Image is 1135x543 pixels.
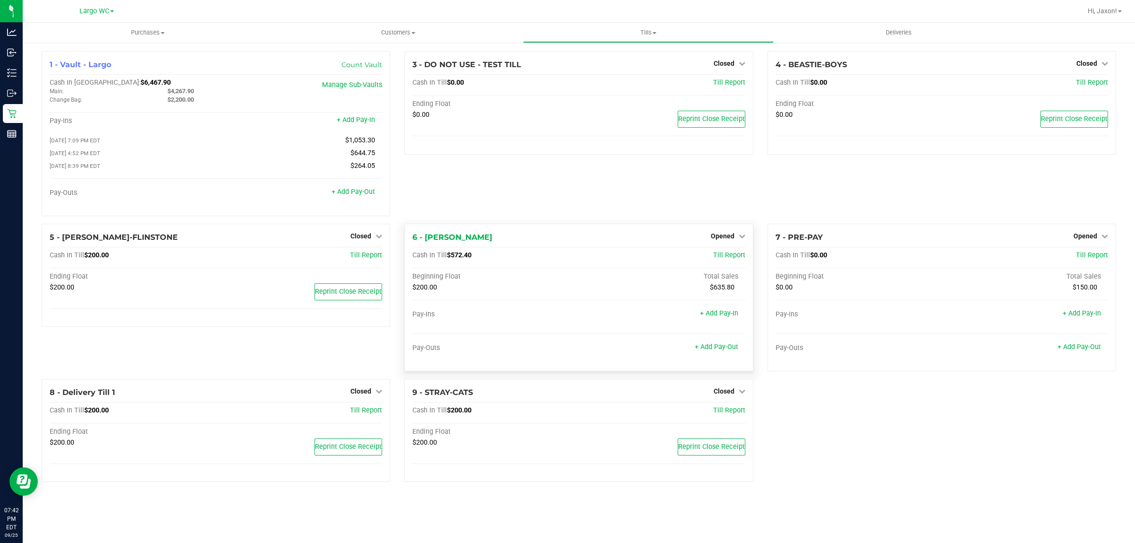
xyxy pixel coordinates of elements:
a: Till Report [713,79,745,87]
div: Ending Float [50,272,216,281]
span: 3 - DO NOT USE - TEST TILL [412,60,521,69]
span: 5 - [PERSON_NAME]-FLINSTONE [50,233,178,242]
span: Cash In Till [412,79,447,87]
span: 1 - Vault - Largo [50,60,111,69]
span: Closed [714,60,734,67]
span: 7 - PRE-PAY [776,233,823,242]
span: Deliveries [873,28,925,37]
span: Tills [524,28,773,37]
span: Reprint Close Receipt [1041,115,1108,123]
span: $150.00 [1073,283,1097,291]
div: Pay-Ins [412,310,579,319]
span: $200.00 [412,283,437,291]
a: Tills [523,23,773,43]
span: Customers [273,28,523,37]
a: Manage Sub-Vaults [322,81,382,89]
span: $0.00 [447,79,464,87]
a: Till Report [713,251,745,259]
span: $2,200.00 [167,96,194,103]
span: $0.00 [810,251,827,259]
button: Reprint Close Receipt [1040,111,1108,128]
span: $644.75 [350,149,375,157]
div: Beginning Float [776,272,942,281]
div: Total Sales [942,272,1108,281]
span: Cash In Till [50,406,84,414]
div: Ending Float [412,100,579,108]
span: $200.00 [447,406,471,414]
span: [DATE] 4:52 PM EDT [50,150,100,157]
div: Pay-Ins [50,117,216,125]
div: Beginning Float [412,272,579,281]
span: $635.80 [710,283,734,291]
inline-svg: Retail [7,109,17,118]
span: $0.00 [412,111,429,119]
div: Pay-Outs [776,344,942,352]
span: $200.00 [84,406,109,414]
div: Pay-Ins [776,310,942,319]
span: Reprint Close Receipt [315,288,382,296]
span: 8 - Delivery Till 1 [50,388,115,397]
div: Pay-Outs [412,344,579,352]
a: + Add Pay-In [700,309,738,317]
span: [DATE] 8:39 PM EDT [50,163,100,169]
span: Cash In Till [50,251,84,259]
span: Cash In Till [412,406,447,414]
a: Purchases [23,23,273,43]
inline-svg: Analytics [7,27,17,37]
span: $6,467.90 [140,79,171,87]
span: Till Report [350,406,382,414]
span: $572.40 [447,251,471,259]
span: $4,267.90 [167,88,194,95]
span: 6 - [PERSON_NAME] [412,233,492,242]
div: Total Sales [579,272,745,281]
div: Ending Float [776,100,942,108]
a: + Add Pay-In [337,116,375,124]
a: Count Vault [341,61,382,69]
span: Hi, Jaxon! [1088,7,1117,15]
span: $264.05 [350,162,375,170]
span: $200.00 [412,438,437,447]
span: Purchases [23,28,273,37]
span: Reprint Close Receipt [678,115,745,123]
span: Cash In Till [776,251,810,259]
inline-svg: Inbound [7,48,17,57]
span: [DATE] 7:09 PM EDT [50,137,100,144]
inline-svg: Outbound [7,88,17,98]
iframe: Resource center [9,467,38,496]
span: $200.00 [50,438,74,447]
div: Ending Float [50,428,216,436]
span: Closed [350,232,371,240]
a: + Add Pay-In [1063,309,1101,317]
p: 07:42 PM EDT [4,506,18,532]
p: 09/25 [4,532,18,539]
span: $0.00 [810,79,827,87]
span: Closed [1076,60,1097,67]
div: Pay-Outs [50,189,216,197]
span: Opened [711,232,734,240]
span: Main: [50,88,64,95]
span: 4 - BEASTIE-BOYS [776,60,847,69]
span: Largo WC [79,7,109,15]
span: Cash In [GEOGRAPHIC_DATA]: [50,79,140,87]
a: + Add Pay-Out [695,343,738,351]
a: Till Report [350,251,382,259]
span: $1,053.30 [345,136,375,144]
div: Ending Float [412,428,579,436]
span: Closed [350,387,371,395]
button: Reprint Close Receipt [678,111,745,128]
span: $200.00 [50,283,74,291]
span: Reprint Close Receipt [315,443,382,451]
span: $0.00 [776,111,793,119]
a: Till Report [713,406,745,414]
a: Till Report [1076,251,1108,259]
span: $200.00 [84,251,109,259]
inline-svg: Inventory [7,68,17,78]
span: Reprint Close Receipt [678,443,745,451]
a: Till Report [1076,79,1108,87]
button: Reprint Close Receipt [314,283,382,300]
